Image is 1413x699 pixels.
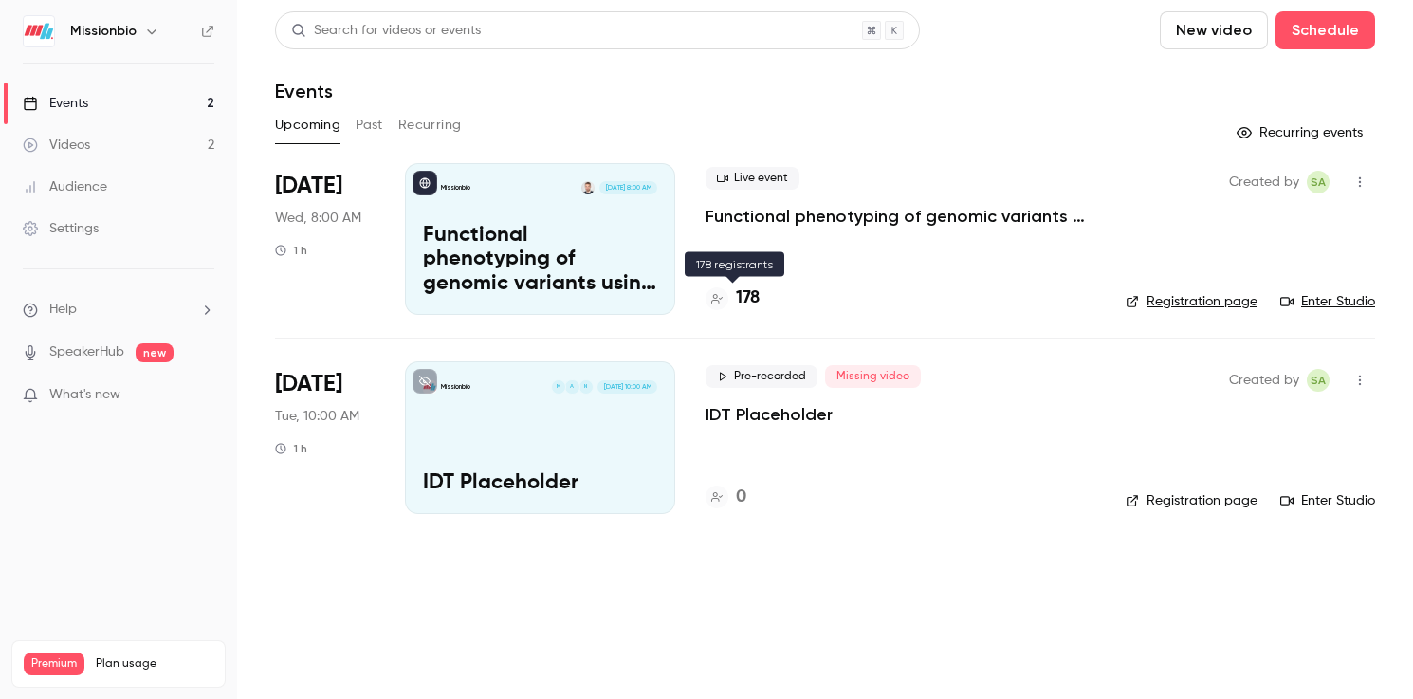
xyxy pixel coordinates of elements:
span: Tue, 10:00 AM [275,407,359,426]
div: A [564,379,579,395]
div: Settings [23,219,99,238]
button: Past [356,110,383,140]
a: Enter Studio [1280,292,1375,311]
p: IDT Placeholder [423,471,657,496]
a: Enter Studio [1280,491,1375,510]
span: [DATE] [275,171,342,201]
li: help-dropdown-opener [23,300,214,320]
a: Registration page [1126,292,1257,311]
div: Search for videos or events [291,21,481,41]
a: Functional phenotyping of genomic variants using joint multiomic single-cell DNA–RNA sequencing [706,205,1095,228]
span: [DATE] [275,369,342,399]
button: Recurring events [1228,118,1375,148]
a: 178 [706,285,760,311]
span: Created by [1229,369,1299,392]
p: Missionbio [441,382,470,392]
span: [DATE] 10:00 AM [597,380,656,394]
iframe: Noticeable Trigger [192,387,214,404]
div: Audience [23,177,107,196]
div: Videos [23,136,90,155]
a: Registration page [1126,491,1257,510]
a: SpeakerHub [49,342,124,362]
h4: 178 [736,285,760,311]
span: Missing video [825,365,921,388]
button: Recurring [398,110,462,140]
span: Live event [706,167,799,190]
span: Help [49,300,77,320]
a: IDT Placeholder [706,403,833,426]
div: 1 h [275,441,307,456]
h6: Missionbio [70,22,137,41]
div: Oct 15 Wed, 8:00 AM (America/Los Angeles) [275,163,375,315]
a: IDT PlaceholderMissionbioNAM[DATE] 10:00 AMIDT Placeholder [405,361,675,513]
p: Functional phenotyping of genomic variants using joint multiomic single-cell DNA–RNA sequencing [423,224,657,297]
img: Dr Dominik Lindenhofer [581,181,595,194]
h1: Events [275,80,333,102]
a: Functional phenotyping of genomic variants using joint multiomic single-cell DNA–RNA sequencingMi... [405,163,675,315]
span: Simon Allardice [1307,369,1330,392]
span: Pre-recorded [706,365,817,388]
span: Wed, 8:00 AM [275,209,361,228]
div: N [578,379,594,395]
button: Upcoming [275,110,340,140]
span: [DATE] 8:00 AM [599,181,656,194]
img: Missionbio [24,16,54,46]
span: SA [1311,171,1326,193]
a: 0 [706,485,746,510]
div: Dec 2 Tue, 10:00 AM (America/Los Angeles) [275,361,375,513]
span: Created by [1229,171,1299,193]
span: What's new [49,385,120,405]
span: Premium [24,653,84,675]
span: SA [1311,369,1326,392]
span: Plan usage [96,656,213,671]
span: Simon Allardice [1307,171,1330,193]
div: Events [23,94,88,113]
button: Schedule [1275,11,1375,49]
div: 1 h [275,243,307,258]
div: M [551,379,566,395]
h4: 0 [736,485,746,510]
span: new [136,343,174,362]
button: New video [1160,11,1268,49]
p: Missionbio [441,183,470,193]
